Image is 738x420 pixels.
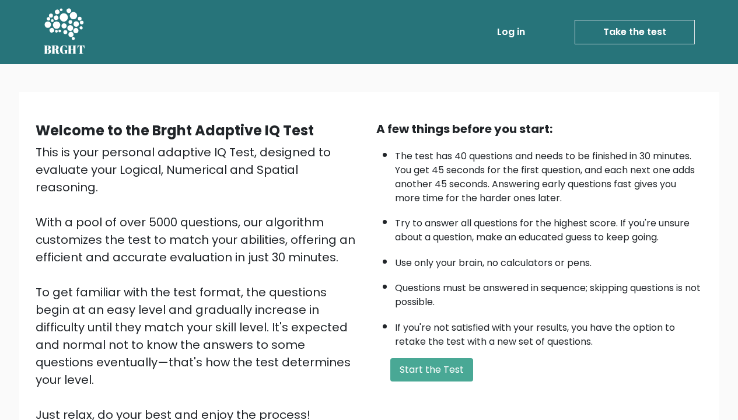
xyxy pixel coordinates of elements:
li: If you're not satisfied with your results, you have the option to retake the test with a new set ... [395,315,703,349]
li: The test has 40 questions and needs to be finished in 30 minutes. You get 45 seconds for the firs... [395,143,703,205]
li: Questions must be answered in sequence; skipping questions is not possible. [395,275,703,309]
a: Take the test [575,20,695,44]
a: BRGHT [44,5,86,60]
button: Start the Test [390,358,473,381]
a: Log in [492,20,530,44]
li: Use only your brain, no calculators or pens. [395,250,703,270]
div: A few things before you start: [376,120,703,138]
li: Try to answer all questions for the highest score. If you're unsure about a question, make an edu... [395,211,703,244]
h5: BRGHT [44,43,86,57]
b: Welcome to the Brght Adaptive IQ Test [36,121,314,140]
